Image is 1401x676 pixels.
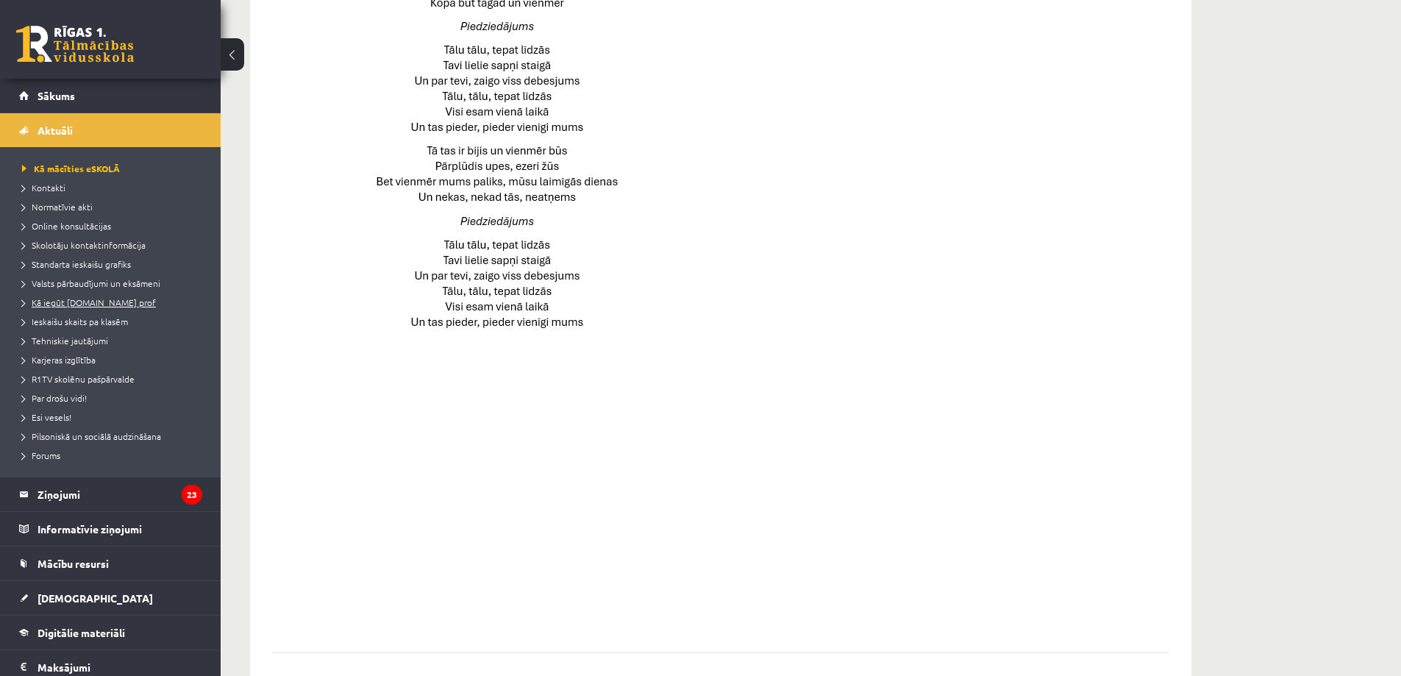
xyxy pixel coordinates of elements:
a: Standarta ieskaišu grafiks [22,257,206,271]
span: Forums [22,449,60,461]
span: Tehniskie jautājumi [22,335,108,346]
a: R1TV skolēnu pašpārvalde [22,372,206,385]
span: Skolotāju kontaktinformācija [22,239,146,251]
a: Ieskaišu skaits pa klasēm [22,315,206,328]
a: Valsts pārbaudījumi un eksāmeni [22,277,206,290]
a: Rīgas 1. Tālmācības vidusskola [16,26,134,63]
a: Sākums [19,79,202,113]
span: R1TV skolēnu pašpārvalde [22,373,135,385]
a: Aktuāli [19,113,202,147]
span: [DEMOGRAPHIC_DATA] [38,591,153,605]
span: Esi vesels! [22,411,71,423]
span: Sākums [38,89,75,102]
span: Kā iegūt [DOMAIN_NAME] prof [22,296,156,308]
a: Karjeras izglītība [22,353,206,366]
span: Pilsoniskā un sociālā audzināšana [22,430,161,442]
span: Kā mācīties eSKOLĀ [22,163,120,174]
span: Ieskaišu skaits pa klasēm [22,316,128,327]
span: Online konsultācijas [22,220,111,232]
span: Karjeras izglītība [22,354,96,366]
a: Pilsoniskā un sociālā audzināšana [22,430,206,443]
a: Mācību resursi [19,547,202,580]
a: Ziņojumi23 [19,477,202,511]
a: [DEMOGRAPHIC_DATA] [19,581,202,615]
a: Kā iegūt [DOMAIN_NAME] prof [22,296,206,309]
span: Valsts pārbaudījumi un eksāmeni [22,277,160,289]
span: Aktuāli [38,124,73,137]
a: Tehniskie jautājumi [22,334,206,347]
span: Digitālie materiāli [38,626,125,639]
legend: Ziņojumi [38,477,202,511]
a: Esi vesels! [22,410,206,424]
span: Mācību resursi [38,557,109,570]
a: Kontakti [22,181,206,194]
a: Par drošu vidi! [22,391,206,405]
span: Par drošu vidi! [22,392,87,404]
i: 23 [182,485,202,505]
a: Online konsultācijas [22,219,206,232]
a: Normatīvie akti [22,200,206,213]
a: Digitālie materiāli [19,616,202,650]
a: Forums [22,449,206,462]
span: Standarta ieskaišu grafiks [22,258,131,270]
span: Normatīvie akti [22,201,93,213]
legend: Informatīvie ziņojumi [38,512,202,546]
a: Skolotāju kontaktinformācija [22,238,206,252]
a: Informatīvie ziņojumi [19,512,202,546]
span: Kontakti [22,182,65,193]
a: Kā mācīties eSKOLĀ [22,162,206,175]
